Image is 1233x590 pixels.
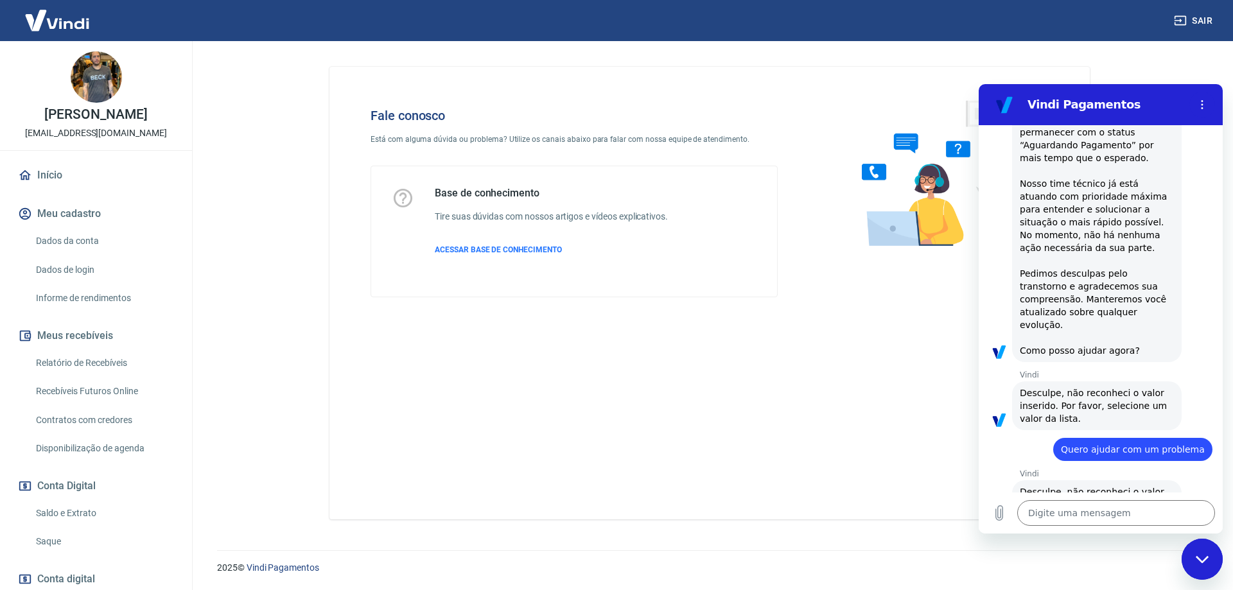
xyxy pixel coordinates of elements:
a: Saldo e Extrato [31,500,177,526]
iframe: Janela de mensagens [979,84,1223,534]
p: [PERSON_NAME] [44,108,147,121]
a: Contratos com credores [31,407,177,433]
a: Vindi Pagamentos [247,562,319,573]
span: Conta digital [37,570,95,588]
img: ce8ff52f-bcd2-49a8-84f6-a554198385d7.jpeg [71,51,122,103]
a: Dados da conta [31,228,177,254]
a: Disponibilização de agenda [31,435,177,462]
h6: Tire suas dúvidas com nossos artigos e vídeos explicativos. [435,210,668,223]
a: ACESSAR BASE DE CONHECIMENTO [435,244,668,256]
button: Sair [1171,9,1218,33]
a: Recebíveis Futuros Online [31,378,177,404]
p: 2025 © [217,561,1202,575]
a: Relatório de Recebíveis [31,350,177,376]
a: Início [15,161,177,189]
img: Fale conosco [836,87,1031,259]
h5: Base de conhecimento [435,187,668,200]
img: Vindi [15,1,99,40]
a: Saque [31,528,177,555]
a: Dados de login [31,257,177,283]
a: Informe de rendimentos [31,285,177,311]
button: Meus recebíveis [15,322,177,350]
p: [EMAIL_ADDRESS][DOMAIN_NAME] [25,126,167,140]
iframe: Botão para abrir a janela de mensagens, conversa em andamento [1182,539,1223,580]
span: ACESSAR BASE DE CONHECIMENTO [435,245,562,254]
h4: Fale conosco [371,108,778,123]
button: Meu cadastro [15,200,177,228]
p: Está com alguma dúvida ou problema? Utilize os canais abaixo para falar com nossa equipe de atend... [371,134,778,145]
button: Conta Digital [15,472,177,500]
